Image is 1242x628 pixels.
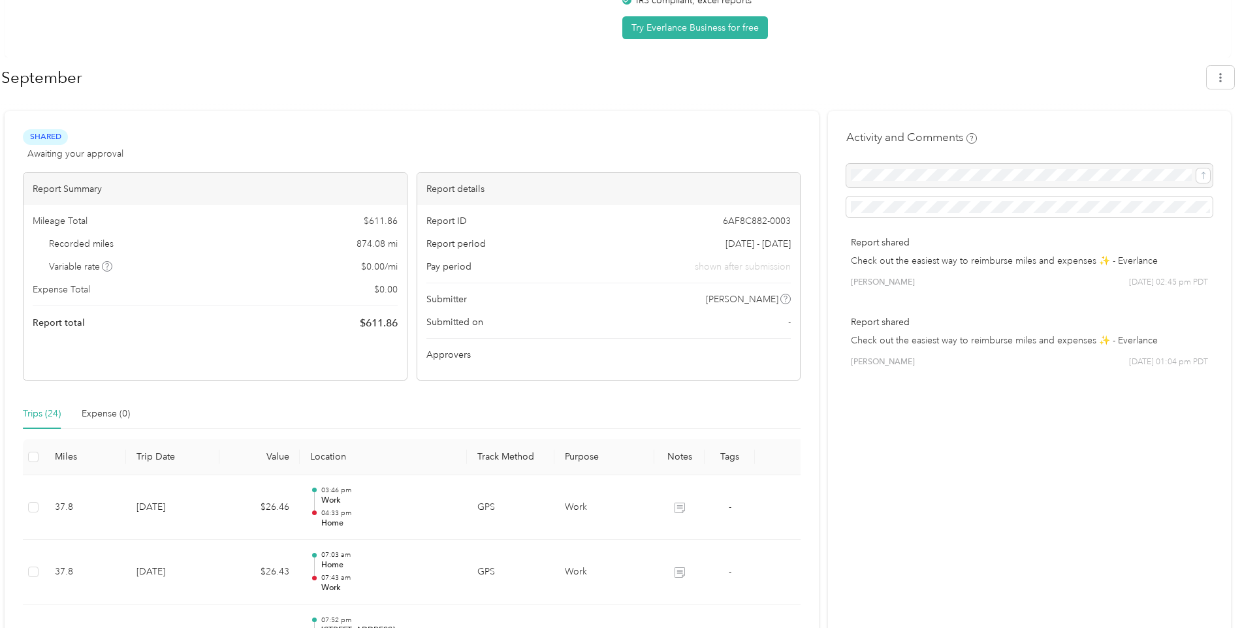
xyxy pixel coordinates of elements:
[654,439,705,475] th: Notes
[426,260,471,274] span: Pay period
[1129,277,1208,289] span: [DATE] 02:45 pm PDT
[44,540,126,605] td: 37.8
[24,173,407,205] div: Report Summary
[321,573,457,582] p: 07:43 am
[33,214,88,228] span: Mileage Total
[467,540,554,605] td: GPS
[1129,356,1208,368] span: [DATE] 01:04 pm PDT
[695,260,791,274] span: shown after submission
[467,475,554,541] td: GPS
[321,550,457,559] p: 07:03 am
[851,236,1208,249] p: Report shared
[426,348,471,362] span: Approvers
[126,540,219,605] td: [DATE]
[44,439,126,475] th: Miles
[360,315,398,331] span: $ 611.86
[723,214,791,228] span: 6AF8C882-0003
[357,237,398,251] span: 874.08 mi
[851,356,915,368] span: [PERSON_NAME]
[23,407,61,421] div: Trips (24)
[706,292,778,306] span: [PERSON_NAME]
[219,475,300,541] td: $26.46
[27,147,123,161] span: Awaiting your approval
[82,407,130,421] div: Expense (0)
[364,214,398,228] span: $ 611.86
[426,237,486,251] span: Report period
[729,501,731,512] span: -
[23,129,68,144] span: Shared
[851,334,1208,347] p: Check out the easiest way to reimburse miles and expenses ✨ - Everlance
[705,439,755,475] th: Tags
[321,495,457,507] p: Work
[321,518,457,529] p: Home
[851,315,1208,329] p: Report shared
[219,540,300,605] td: $26.43
[321,509,457,518] p: 04:33 pm
[426,292,467,306] span: Submitter
[33,316,85,330] span: Report total
[1,62,1198,93] h1: September
[321,582,457,594] p: Work
[321,616,457,625] p: 07:52 pm
[126,475,219,541] td: [DATE]
[49,260,113,274] span: Variable rate
[554,439,655,475] th: Purpose
[846,129,977,146] h4: Activity and Comments
[321,559,457,571] p: Home
[851,277,915,289] span: [PERSON_NAME]
[622,16,768,39] button: Try Everlance Business for free
[788,315,791,329] span: -
[33,283,90,296] span: Expense Total
[300,439,467,475] th: Location
[321,486,457,495] p: 03:46 pm
[417,173,801,205] div: Report details
[851,254,1208,268] p: Check out the easiest way to reimburse miles and expenses ✨ - Everlance
[126,439,219,475] th: Trip Date
[49,237,114,251] span: Recorded miles
[554,540,655,605] td: Work
[44,475,126,541] td: 37.8
[729,566,731,577] span: -
[219,439,300,475] th: Value
[554,475,655,541] td: Work
[467,439,554,475] th: Track Method
[426,214,467,228] span: Report ID
[426,315,483,329] span: Submitted on
[374,283,398,296] span: $ 0.00
[725,237,791,251] span: [DATE] - [DATE]
[361,260,398,274] span: $ 0.00 / mi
